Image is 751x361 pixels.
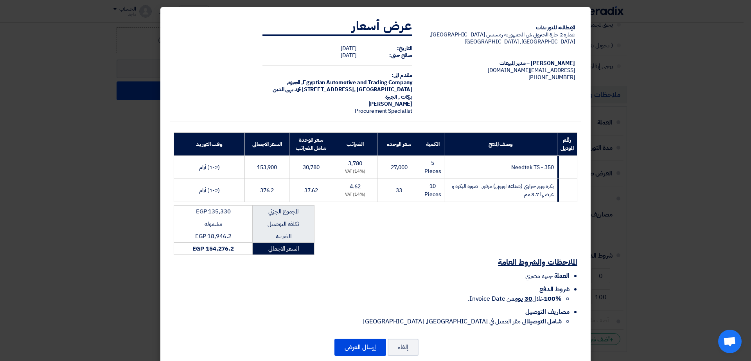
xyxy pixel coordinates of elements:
span: 376.2 [260,186,274,195]
span: (1-2) أيام [199,163,220,171]
span: EGP 18,946.2 [195,232,232,240]
span: جنيه مصري [525,271,552,281]
span: خلال من Invoice Date. [468,294,562,303]
th: رقم الموديل [557,133,577,156]
th: وصف المنتج [444,133,557,156]
span: بكرة ورق حراري (صناعه اوروبى) مرفق صورة البكرة و عرضها 3.7 مم [452,182,553,199]
span: (1-2) أيام [199,186,220,195]
th: الكمية [421,133,444,156]
span: شروط الدفع [539,285,570,294]
td: الضريبة [253,230,314,243]
span: Needtek TS - 350 [511,163,553,171]
span: Procurement Specialist [355,107,412,115]
td: EGP 135,330 [174,206,253,218]
strong: صالح حتى: [389,51,412,60]
td: تكلفه التوصيل [253,218,314,230]
span: عماره 2 حارة الجبروني ش الجمهورية رمسيس [GEOGRAPHIC_DATA], [GEOGRAPHIC_DATA], [GEOGRAPHIC_DATA] [430,31,575,46]
span: [DATE] [341,51,356,60]
span: [PERSON_NAME] [368,100,413,108]
strong: التاريخ: [397,44,412,52]
u: 30 يوم [515,294,532,303]
span: [PHONE_NUMBER] [528,73,575,81]
button: إرسال العرض [334,339,386,356]
span: 30,780 [303,163,320,171]
strong: مقدم الى: [392,71,412,79]
span: مشموله [205,220,222,228]
strong: شامل التوصيل [528,317,562,326]
strong: 100% [544,294,562,303]
span: 5 Pieces [424,159,441,175]
strong: عرض أسعار [352,16,412,35]
span: [EMAIL_ADDRESS][DOMAIN_NAME] [488,66,575,74]
div: (14%) VAT [336,168,374,175]
span: 37.62 [304,186,318,195]
div: Open chat [718,330,742,353]
li: الى مقر العميل في [GEOGRAPHIC_DATA], [GEOGRAPHIC_DATA] [174,317,562,326]
span: مصاريف التوصيل [525,307,570,317]
button: إلغاء [388,339,419,356]
th: وقت التوريد [174,133,245,156]
div: (14%) VAT [336,191,374,198]
span: 4.62 [350,182,361,191]
div: [PERSON_NAME] – مدير المبيعات [425,60,575,67]
th: سعر الوحدة [377,133,421,156]
span: 33 [396,186,402,195]
span: 10 Pieces [424,182,441,199]
span: 153,900 [257,163,277,171]
strong: EGP 154,276.2 [192,244,234,253]
span: الجيزة, [GEOGRAPHIC_DATA] ,[STREET_ADDRESS] محمد بهي الدين بركات , الجيزة [273,78,412,101]
div: الإيطالية للتوريدات [425,24,575,31]
td: المجموع الجزئي [253,206,314,218]
th: الضرائب [333,133,377,156]
th: سعر الوحدة شامل الضرائب [289,133,333,156]
u: الملاحظات والشروط العامة [498,256,577,268]
th: السعر الاجمالي [245,133,289,156]
span: 27,000 [391,163,408,171]
span: Egyptian Automotive and Trading Company, [301,78,412,87]
span: [DATE] [341,44,356,52]
td: السعر الاجمالي [253,242,314,255]
span: العملة [554,271,570,281]
span: 3,780 [348,159,362,168]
